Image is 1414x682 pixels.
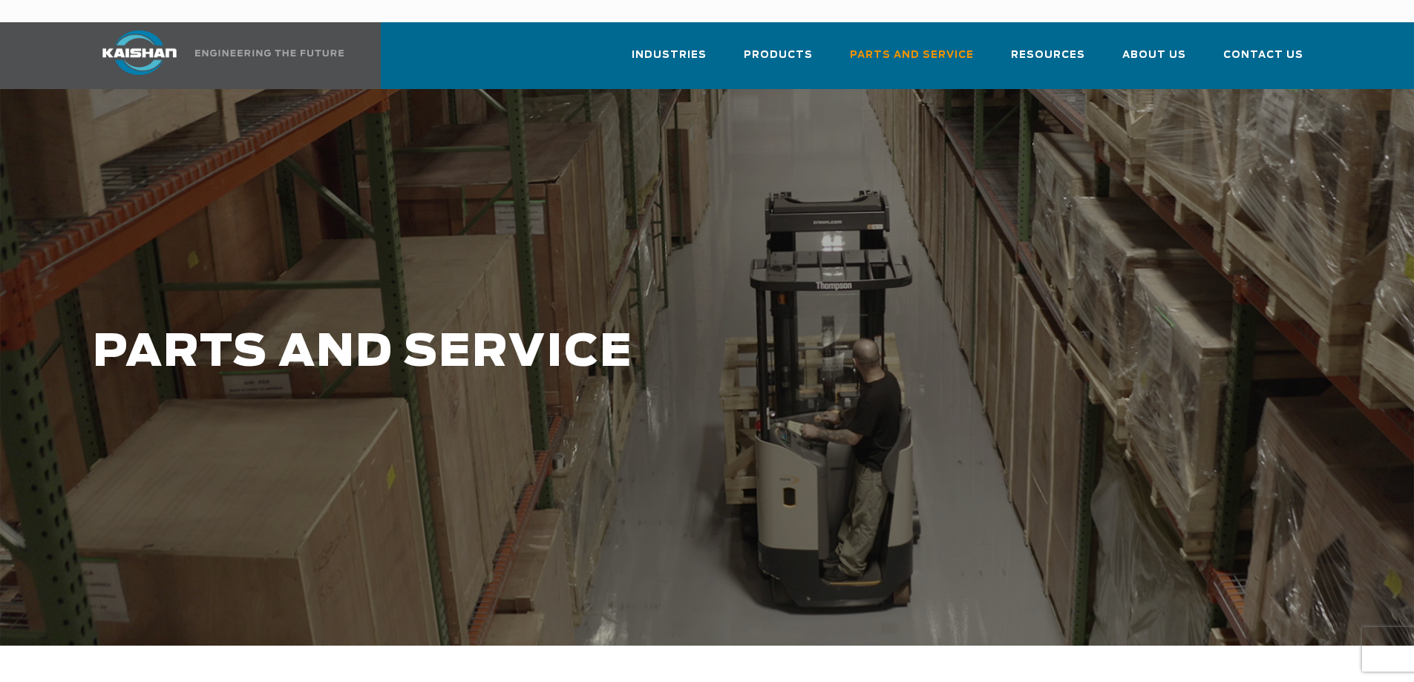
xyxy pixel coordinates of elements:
span: Products [744,47,813,64]
span: Parts and Service [850,47,974,64]
span: Industries [632,47,707,64]
img: kaishan logo [84,30,195,75]
span: About Us [1122,47,1186,64]
h1: PARTS AND SERVICE [93,328,1114,378]
a: Resources [1011,36,1085,86]
a: Contact Us [1223,36,1303,86]
img: Engineering the future [195,50,344,56]
span: Contact Us [1223,47,1303,64]
span: Resources [1011,47,1085,64]
a: Kaishan USA [84,22,347,89]
a: About Us [1122,36,1186,86]
a: Parts and Service [850,36,974,86]
a: Industries [632,36,707,86]
a: Products [744,36,813,86]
